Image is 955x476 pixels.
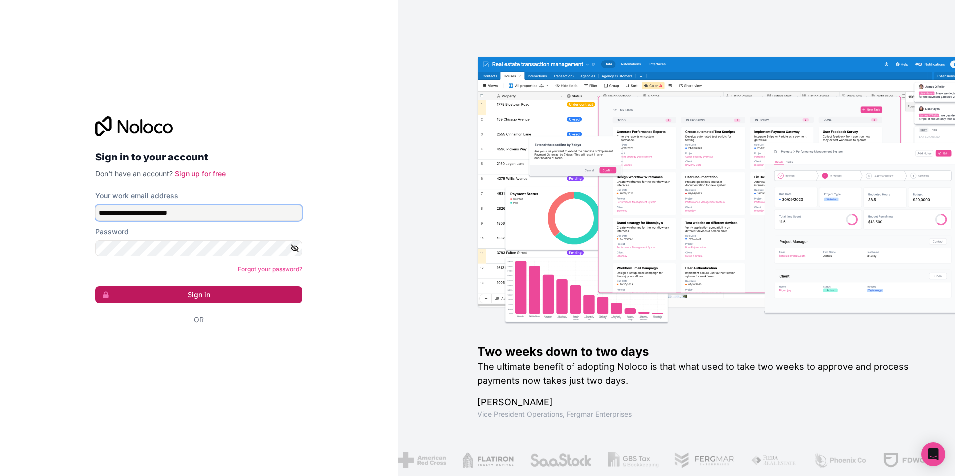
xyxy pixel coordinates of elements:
h2: Sign in to your account [95,148,302,166]
img: /assets/american-red-cross-BAupjrZR.png [396,452,444,468]
img: /assets/fdworks-Bi04fVtw.png [881,452,939,468]
img: /assets/fiera-fwj2N5v4.png [749,452,796,468]
input: Email address [95,205,302,221]
label: Your work email address [95,191,178,201]
img: /assets/saastock-C6Zbiodz.png [528,452,590,468]
h1: Two weeks down to two days [477,344,923,360]
input: Password [95,240,302,256]
iframe: Google ile Oturum Açma Düğmesi [91,336,299,358]
img: /assets/gbstax-C-GtDUiK.png [606,452,657,468]
a: Forgot your password? [238,265,302,273]
h1: Vice President Operations , Fergmar Enterprises [477,409,923,419]
span: Don't have an account? [95,169,173,178]
a: Sign up for free [175,169,226,178]
span: Or [194,315,204,325]
div: Open Intercom Messenger [921,442,945,466]
button: Sign in [95,286,302,303]
h2: The ultimate benefit of adopting Noloco is that what used to take two weeks to approve and proces... [477,360,923,388]
img: /assets/fergmar-CudnrXN5.png [672,452,733,468]
img: /assets/phoenix-BREaitsQ.png [812,452,865,468]
h1: [PERSON_NAME] [477,396,923,409]
img: /assets/flatiron-C8eUkumj.png [461,452,512,468]
label: Password [95,227,129,237]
